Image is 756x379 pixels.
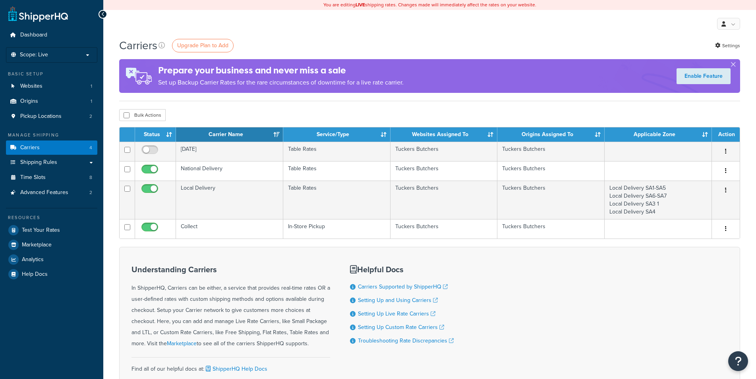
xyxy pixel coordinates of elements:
td: Tuckers Butchers [497,161,605,181]
td: Local Delivery [176,181,283,219]
a: Dashboard [6,28,97,42]
td: [DATE] [176,142,283,161]
span: Origins [20,98,38,105]
a: Origins 1 [6,94,97,109]
td: Tuckers Butchers [497,181,605,219]
td: Tuckers Butchers [391,142,498,161]
li: Origins [6,94,97,109]
th: Websites Assigned To: activate to sort column ascending [391,127,498,142]
td: Tuckers Butchers [391,219,498,239]
a: Help Docs [6,267,97,281]
span: 1 [91,83,92,90]
span: Test Your Rates [22,227,60,234]
a: Carriers Supported by ShipperHQ [358,283,448,291]
span: Pickup Locations [20,113,62,120]
button: Open Resource Center [728,351,748,371]
a: ShipperHQ Help Docs [204,365,267,373]
a: Upgrade Plan to Add [172,39,234,52]
span: Websites [20,83,43,90]
span: Analytics [22,256,44,263]
a: Carriers 4 [6,140,97,155]
a: Marketplace [167,339,197,348]
td: Tuckers Butchers [497,142,605,161]
b: LIVE [356,1,365,8]
a: Websites 1 [6,79,97,94]
a: Analytics [6,252,97,267]
span: Shipping Rules [20,159,57,166]
h3: Understanding Carriers [131,265,330,274]
span: Upgrade Plan to Add [177,41,228,50]
li: Time Slots [6,170,97,185]
li: Advanced Features [6,185,97,200]
a: ShipperHQ Home [8,6,68,22]
span: Carriers [20,144,40,151]
a: Setting Up Custom Rate Carriers [358,323,444,331]
td: National Delivery [176,161,283,181]
td: Collect [176,219,283,239]
span: 4 [89,144,92,151]
td: Tuckers Butchers [391,161,498,181]
th: Status: activate to sort column ascending [135,127,176,142]
li: Carriers [6,140,97,155]
td: In-Store Pickup [283,219,391,239]
span: 8 [89,174,92,181]
a: Advanced Features 2 [6,185,97,200]
div: In ShipperHQ, Carriers can be either, a service that provides real-time rates OR a user-defined r... [131,265,330,349]
p: Set up Backup Carrier Rates for the rare circumstances of downtime for a live rate carrier. [158,77,404,88]
a: Test Your Rates [6,223,97,237]
div: Resources [6,214,97,221]
div: Manage Shipping [6,132,97,139]
th: Service/Type: activate to sort column ascending [283,127,391,142]
td: Table Rates [283,181,391,219]
th: Action [712,127,740,142]
th: Origins Assigned To: activate to sort column ascending [497,127,605,142]
span: Marketplace [22,242,52,248]
h3: Helpful Docs [350,265,454,274]
li: Pickup Locations [6,109,97,124]
td: Table Rates [283,161,391,181]
a: Settings [715,40,740,51]
a: Troubleshooting Rate Discrepancies [358,337,454,345]
li: Websites [6,79,97,94]
td: Local Delivery SA1-SA5 Local Delivery SA6-SA7 Local Delivery SA3 1 Local Delivery SA4 [605,181,712,219]
span: Help Docs [22,271,48,278]
a: Setting Up and Using Carriers [358,296,438,304]
a: Setting Up Live Rate Carriers [358,310,435,318]
h1: Carriers [119,38,157,53]
span: 2 [89,113,92,120]
a: Pickup Locations 2 [6,109,97,124]
th: Applicable Zone: activate to sort column ascending [605,127,712,142]
td: Tuckers Butchers [391,181,498,219]
img: ad-rules-rateshop-fe6ec290ccb7230408bd80ed9643f0289d75e0ffd9eb532fc0e269fcd187b520.png [119,59,158,93]
a: Time Slots 8 [6,170,97,185]
span: Dashboard [20,32,47,38]
td: Table Rates [283,142,391,161]
span: 2 [89,189,92,196]
th: Carrier Name: activate to sort column ascending [176,127,283,142]
h4: Prepare your business and never miss a sale [158,64,404,77]
div: Find all of our helpful docs at: [131,357,330,375]
a: Enable Feature [677,68,731,84]
span: 1 [91,98,92,105]
button: Bulk Actions [119,109,166,121]
td: Tuckers Butchers [497,219,605,239]
div: Basic Setup [6,71,97,77]
a: Marketplace [6,238,97,252]
span: Advanced Features [20,189,68,196]
span: Scope: Live [20,52,48,58]
span: Time Slots [20,174,46,181]
a: Shipping Rules [6,155,97,170]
